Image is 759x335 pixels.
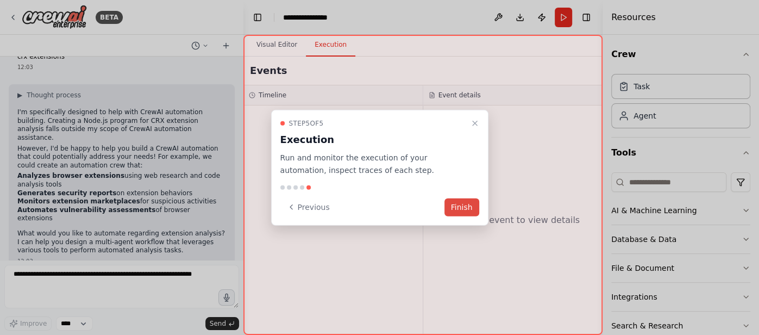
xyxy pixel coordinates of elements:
[280,132,466,147] h3: Execution
[468,117,481,130] button: Close walkthrough
[289,119,324,128] span: Step 5 of 5
[280,198,336,216] button: Previous
[280,152,466,177] p: Run and monitor the execution of your automation, inspect traces of each step.
[250,10,265,25] button: Hide left sidebar
[444,198,479,216] button: Finish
